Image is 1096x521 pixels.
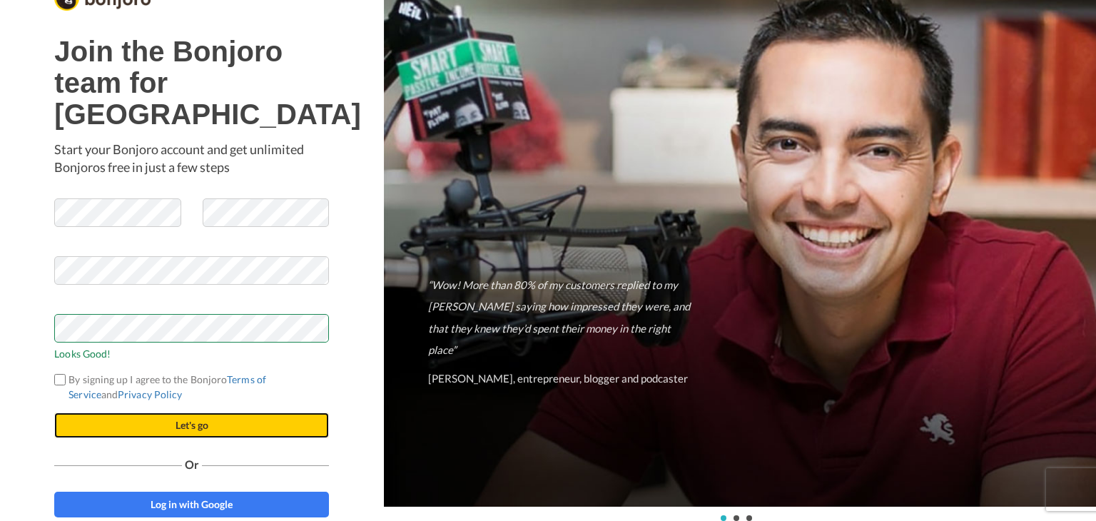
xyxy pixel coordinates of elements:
[54,374,66,385] input: By signing up I agree to the BonjoroTerms of ServiceandPrivacy Policy
[54,413,329,438] button: Let's go
[428,368,696,389] p: [PERSON_NAME], entrepreneur, blogger and podcaster
[118,388,182,400] a: Privacy Policy
[54,36,329,130] h1: Join the Bonjoro team for
[54,98,361,130] b: [GEOGRAPHIC_DATA]
[54,141,329,177] p: Start your Bonjoro account and get unlimited Bonjoros free in just a few steps
[428,274,696,360] p: “Wow! More than 80% of my customers replied to my [PERSON_NAME] saying how impressed they were, a...
[54,372,329,402] label: By signing up I agree to the Bonjoro and
[68,373,266,400] a: Terms of Service
[54,492,329,517] a: Log in with Google
[151,498,233,510] span: Log in with Google
[54,346,329,361] span: Looks Good!
[182,460,202,470] span: Or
